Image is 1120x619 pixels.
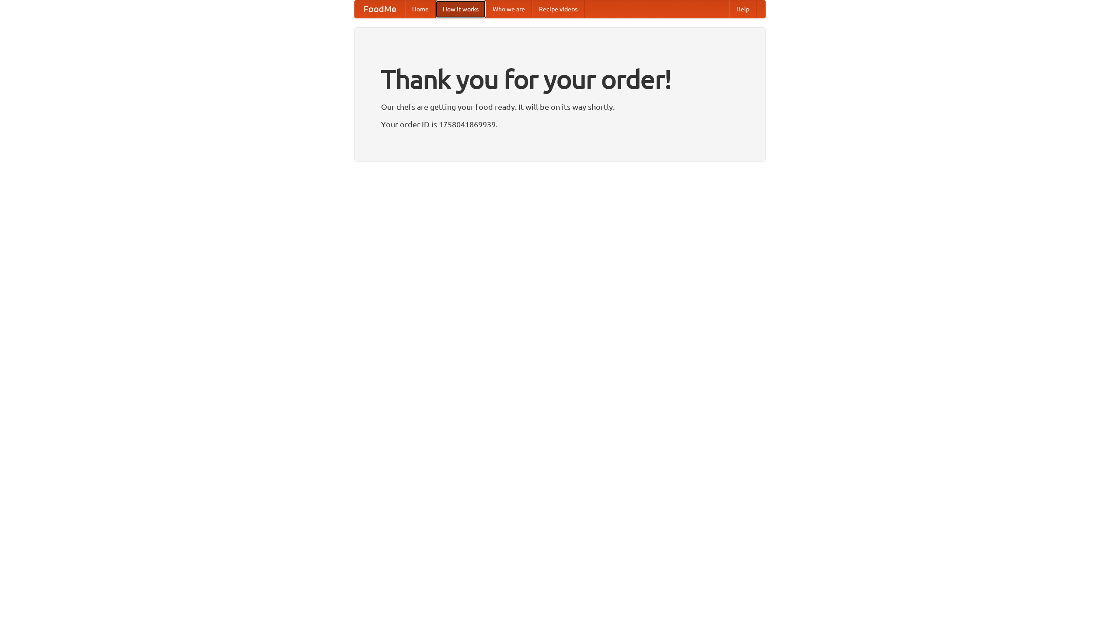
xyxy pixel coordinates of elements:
[436,0,486,18] a: How it works
[381,118,739,131] p: Your order ID is 1758041869939.
[532,0,584,18] a: Recipe videos
[405,0,436,18] a: Home
[355,0,405,18] a: FoodMe
[729,0,756,18] a: Help
[381,58,739,100] h1: Thank you for your order!
[381,100,739,113] p: Our chefs are getting your food ready. It will be on its way shortly.
[486,0,532,18] a: Who we are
